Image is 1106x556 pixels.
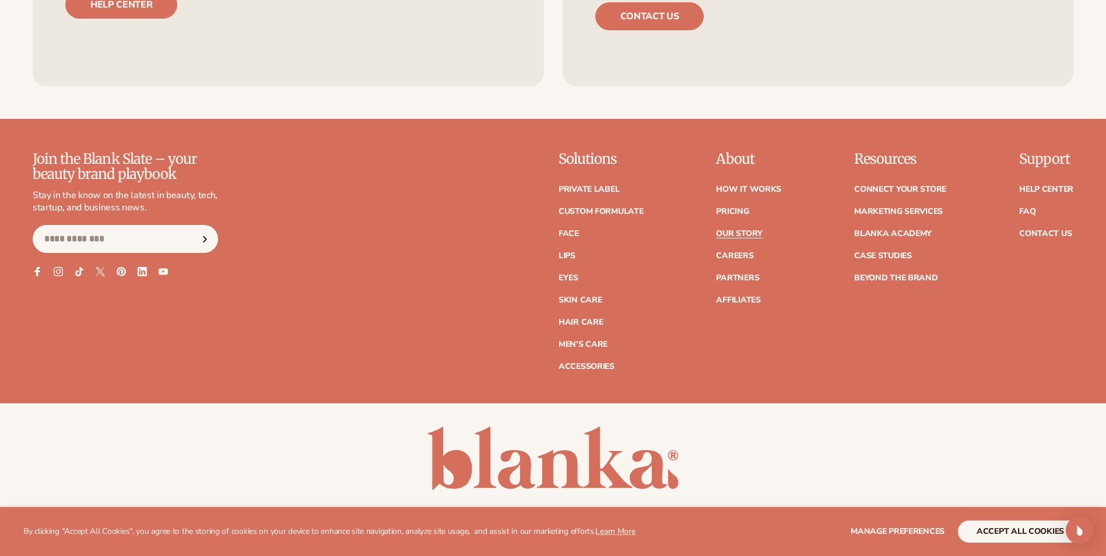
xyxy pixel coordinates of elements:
[1019,185,1073,193] a: Help Center
[716,252,753,260] a: Careers
[559,230,579,238] a: Face
[559,274,578,282] a: Eyes
[854,207,943,216] a: Marketing services
[559,185,619,193] a: Private label
[716,152,781,167] p: About
[716,296,760,304] a: Affiliates
[559,207,644,216] a: Custom formulate
[851,526,945,537] span: Manage preferences
[1066,516,1094,544] div: Open Intercom Messenger
[716,274,759,282] a: Partners
[851,520,945,543] button: Manage preferences
[854,152,946,167] p: Resources
[559,318,603,326] a: Hair Care
[716,185,781,193] a: How It Works
[1019,230,1072,238] a: Contact Us
[854,252,912,260] a: Case Studies
[33,152,218,182] p: Join the Blank Slate – your beauty brand playbook
[559,296,602,304] a: Skin Care
[559,252,575,260] a: Lips
[716,230,762,238] a: Our Story
[854,274,938,282] a: Beyond the brand
[559,363,615,371] a: Accessories
[595,526,635,537] a: Learn More
[854,185,946,193] a: Connect your store
[559,152,644,167] p: Solutions
[958,520,1083,543] button: accept all cookies
[192,225,217,253] button: Subscribe
[716,207,749,216] a: Pricing
[1019,152,1073,167] p: Support
[33,189,218,214] p: Stay in the know on the latest in beauty, tech, startup, and business news.
[1019,207,1035,216] a: FAQ
[595,2,704,30] a: Contact us
[23,527,635,537] p: By clicking "Accept All Cookies", you agree to the storing of cookies on your device to enhance s...
[854,230,932,238] a: Blanka Academy
[559,340,608,349] a: Men's Care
